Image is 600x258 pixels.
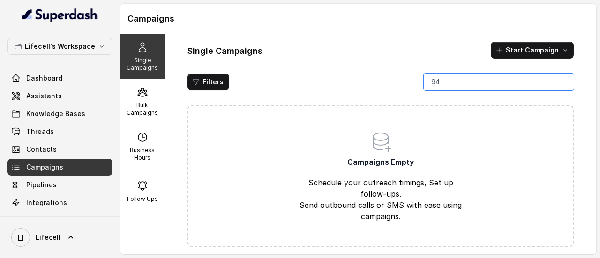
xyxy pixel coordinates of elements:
[7,177,112,193] a: Pipelines
[7,194,112,211] a: Integrations
[26,109,85,118] span: Knowledge Bases
[26,127,54,136] span: Threads
[347,156,414,168] span: Campaigns Empty
[26,145,57,154] span: Contacts
[7,38,112,55] button: Lifecell's Workspace
[491,42,574,59] button: Start Campaign
[424,74,574,90] input: Search by Phone Number
[7,212,112,229] a: API Settings
[124,57,161,72] p: Single Campaigns
[26,216,67,225] span: API Settings
[187,44,262,59] h1: Single Campaigns
[26,91,62,101] span: Assistants
[296,177,465,222] p: Schedule your outreach timings, Set up follow-ups. Send outbound calls or SMS with ease using cam...
[22,7,98,22] img: light.svg
[18,233,24,243] text: LI
[7,123,112,140] a: Threads
[124,147,161,162] p: Business Hours
[7,88,112,104] a: Assistants
[127,11,589,26] h1: Campaigns
[7,224,112,251] a: Lifecell
[26,180,57,190] span: Pipelines
[7,105,112,122] a: Knowledge Bases
[26,74,62,83] span: Dashboard
[26,198,67,207] span: Integrations
[25,41,95,52] p: Lifecell's Workspace
[7,159,112,176] a: Campaigns
[124,102,161,117] p: Bulk Campaigns
[187,74,229,90] button: Filters
[127,195,158,203] p: Follow Ups
[7,141,112,158] a: Contacts
[36,233,60,242] span: Lifecell
[26,162,63,172] span: Campaigns
[7,70,112,87] a: Dashboard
